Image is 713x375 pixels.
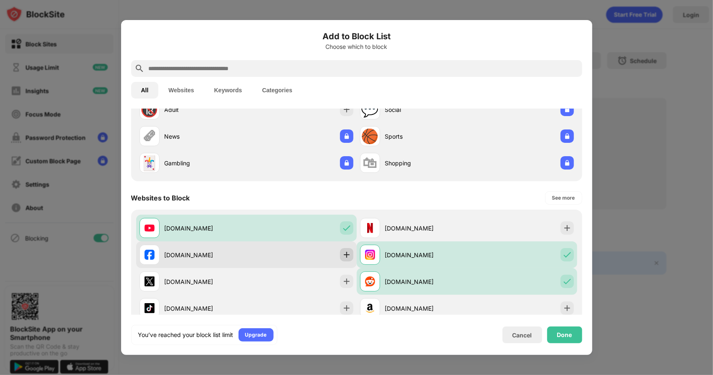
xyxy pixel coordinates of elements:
img: favicons [145,276,155,286]
img: favicons [145,223,155,233]
h6: Add to Block List [131,30,582,43]
div: [DOMAIN_NAME] [385,224,467,233]
div: 💬 [361,101,379,118]
div: 🏀 [361,128,379,145]
button: Categories [252,82,302,99]
button: All [131,82,159,99]
div: Upgrade [245,331,267,339]
div: 🛍 [363,155,377,172]
img: favicons [145,303,155,313]
div: [DOMAIN_NAME] [165,304,246,313]
div: Shopping [385,159,467,167]
div: [DOMAIN_NAME] [385,304,467,313]
img: favicons [365,276,375,286]
div: 🗞 [142,128,157,145]
div: [DOMAIN_NAME] [165,224,246,233]
div: Cancel [513,332,532,339]
div: [DOMAIN_NAME] [165,251,246,259]
div: You’ve reached your block list limit [138,331,233,339]
div: [DOMAIN_NAME] [385,251,467,259]
img: favicons [365,223,375,233]
img: favicons [145,250,155,260]
img: search.svg [134,63,145,73]
div: Adult [165,105,246,114]
button: Keywords [204,82,252,99]
div: [DOMAIN_NAME] [385,277,467,286]
div: See more [552,194,575,202]
div: Gambling [165,159,246,167]
div: News [165,132,246,141]
img: favicons [365,250,375,260]
div: 🔞 [141,101,158,118]
div: Websites to Block [131,194,190,202]
div: Done [557,332,572,338]
img: favicons [365,303,375,313]
div: [DOMAIN_NAME] [165,277,246,286]
div: Social [385,105,467,114]
div: Choose which to block [131,43,582,50]
button: Websites [158,82,204,99]
div: Sports [385,132,467,141]
div: 🃏 [141,155,158,172]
